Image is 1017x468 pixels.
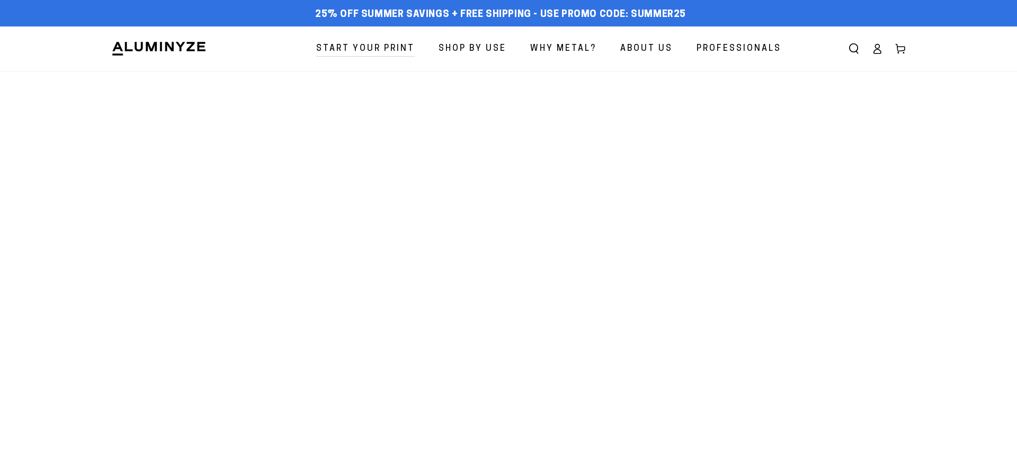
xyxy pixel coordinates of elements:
[439,41,506,57] span: Shop By Use
[522,35,604,63] a: Why Metal?
[111,41,207,57] img: Aluminyze
[697,41,781,57] span: Professionals
[308,35,423,63] a: Start Your Print
[612,35,681,63] a: About Us
[316,41,415,57] span: Start Your Print
[315,9,686,21] span: 25% off Summer Savings + Free Shipping - Use Promo Code: SUMMER25
[530,41,596,57] span: Why Metal?
[620,41,673,57] span: About Us
[689,35,789,63] a: Professionals
[842,37,866,60] summary: Search our site
[431,35,514,63] a: Shop By Use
